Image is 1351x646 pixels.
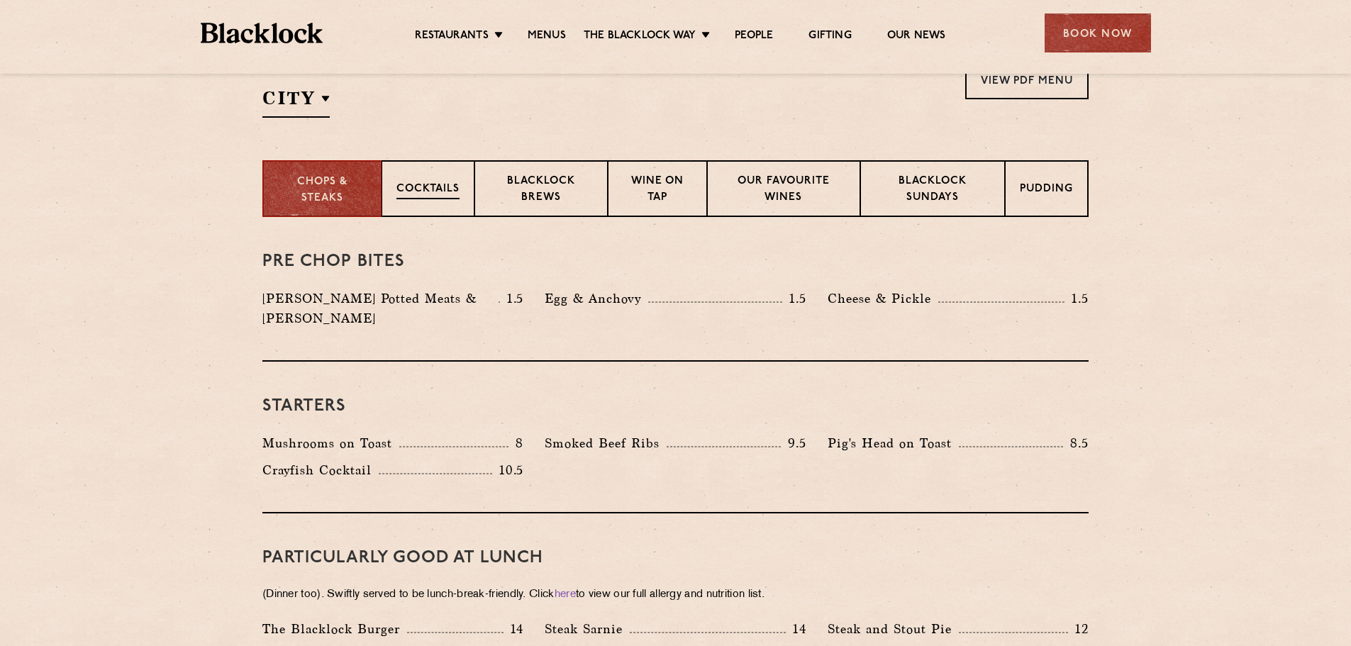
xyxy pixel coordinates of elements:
a: The Blacklock Way [584,29,696,45]
p: Cocktails [396,182,460,199]
div: Book Now [1045,13,1151,52]
a: People [735,29,773,45]
a: here [555,589,576,600]
a: Restaurants [415,29,489,45]
p: Steak Sarnie [545,619,630,639]
p: (Dinner too). Swiftly served to be lunch-break-friendly. Click to view our full allergy and nutri... [262,585,1089,605]
p: Cheese & Pickle [828,289,938,308]
p: Steak and Stout Pie [828,619,959,639]
p: Our favourite wines [722,174,845,207]
p: 9.5 [781,434,806,452]
p: 1.5 [782,289,806,308]
p: Pig's Head on Toast [828,433,959,453]
p: Mushrooms on Toast [262,433,399,453]
p: 10.5 [492,461,523,479]
a: Menus [528,29,566,45]
p: 12 [1068,620,1089,638]
h3: Starters [262,397,1089,416]
h3: Pre Chop Bites [262,252,1089,271]
p: 14 [504,620,524,638]
p: 1.5 [500,289,524,308]
p: 1.5 [1064,289,1089,308]
p: Pudding [1020,182,1073,199]
p: 14 [786,620,806,638]
p: Blacklock Brews [489,174,593,207]
p: Egg & Anchovy [545,289,648,308]
p: Crayfish Cocktail [262,460,379,480]
p: [PERSON_NAME] Potted Meats & [PERSON_NAME] [262,289,499,328]
p: 8.5 [1063,434,1089,452]
p: Smoked Beef Ribs [545,433,667,453]
p: Chops & Steaks [278,174,367,206]
a: View PDF Menu [965,60,1089,99]
a: Our News [887,29,946,45]
p: Blacklock Sundays [875,174,990,207]
h2: City [262,86,330,118]
img: BL_Textured_Logo-footer-cropped.svg [201,23,323,43]
a: Gifting [808,29,851,45]
p: 8 [508,434,523,452]
p: Wine on Tap [623,174,692,207]
h3: PARTICULARLY GOOD AT LUNCH [262,549,1089,567]
p: The Blacklock Burger [262,619,407,639]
